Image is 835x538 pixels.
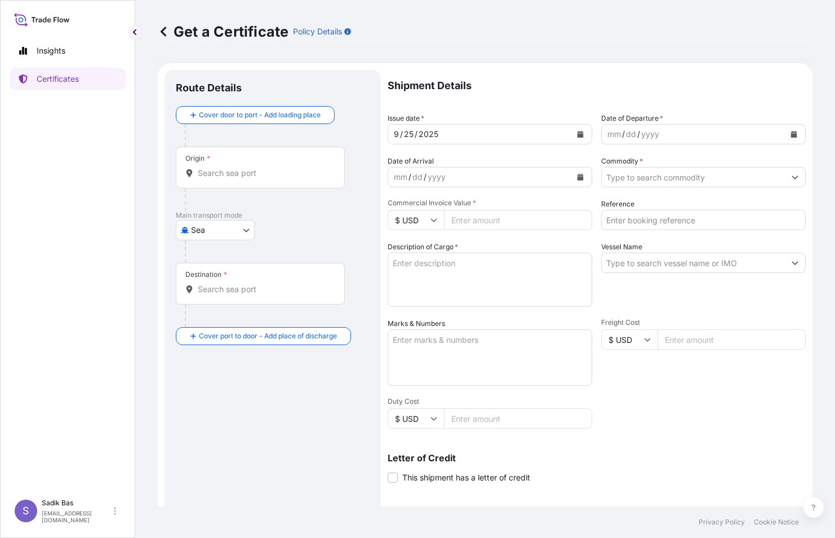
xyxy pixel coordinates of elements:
[388,70,806,102] p: Shipment Details
[403,127,415,141] div: day,
[198,284,331,295] input: Destination
[625,127,637,141] div: day,
[640,127,660,141] div: year,
[158,23,288,41] p: Get a Certificate
[388,199,592,208] span: Commercial Invoice Value
[601,199,634,210] label: Reference
[444,210,592,230] input: Enter amount
[198,167,331,179] input: Origin
[10,68,126,90] a: Certificates
[418,127,439,141] div: year,
[37,73,79,85] p: Certificates
[393,127,400,141] div: month,
[388,113,424,124] span: Issue date
[293,26,342,37] p: Policy Details
[388,453,806,462] p: Letter of Credit
[571,125,589,143] button: Calendar
[601,318,806,327] span: Freight Cost
[601,210,806,230] input: Enter booking reference
[754,518,799,527] a: Cookie Notice
[427,170,447,184] div: year,
[393,170,408,184] div: month,
[415,127,418,141] div: /
[571,168,589,186] button: Calendar
[176,106,335,124] button: Cover door to port - Add loading place
[23,505,29,517] span: S
[601,241,642,253] label: Vessel Name
[37,45,65,56] p: Insights
[176,211,370,220] p: Main transport mode
[199,330,337,342] span: Cover port to door - Add place of discharge
[176,327,351,345] button: Cover port to door - Add place of discharge
[785,167,805,187] button: Show suggestions
[10,39,126,62] a: Insights
[408,170,411,184] div: /
[424,170,427,184] div: /
[42,499,112,508] p: Sadik Bas
[191,224,205,236] span: Sea
[785,125,803,143] button: Calendar
[402,472,530,483] span: This shipment has a letter of credit
[176,81,242,95] p: Route Details
[622,127,625,141] div: /
[42,510,112,523] p: [EMAIL_ADDRESS][DOMAIN_NAME]
[400,127,403,141] div: /
[601,113,663,124] span: Date of Departure
[185,154,210,163] div: Origin
[606,127,622,141] div: month,
[388,318,445,329] label: Marks & Numbers
[185,270,227,279] div: Destination
[658,329,806,350] input: Enter amount
[176,220,255,240] button: Select transport
[411,170,424,184] div: day,
[602,253,785,273] input: Type to search vessel name or IMO
[601,156,643,167] label: Commodity
[699,518,745,527] a: Privacy Policy
[785,253,805,273] button: Show suggestions
[637,127,640,141] div: /
[388,397,592,406] span: Duty Cost
[199,109,321,121] span: Cover door to port - Add loading place
[444,408,592,429] input: Enter amount
[602,167,785,187] input: Type to search commodity
[388,241,458,253] label: Description of Cargo
[388,156,434,167] span: Date of Arrival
